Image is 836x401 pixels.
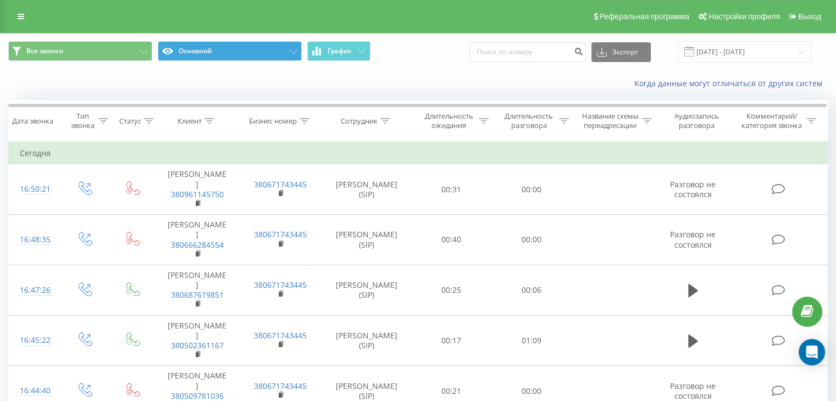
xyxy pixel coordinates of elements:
td: Сегодня [9,142,828,164]
a: 380509781036 [171,391,224,401]
td: 00:31 [412,164,491,215]
div: Клиент [178,116,202,126]
div: 16:47:26 [20,280,49,301]
td: [PERSON_NAME] [156,215,239,265]
div: Комментарий/категория звонка [739,112,804,130]
span: График [328,47,352,55]
td: [PERSON_NAME] (SIP) [322,265,412,315]
div: Тип звонка [69,112,95,130]
span: Выход [798,12,821,21]
td: [PERSON_NAME] (SIP) [322,164,412,215]
a: 380671743445 [254,229,307,240]
div: 16:48:35 [20,229,49,250]
span: Разговор не состоялся [670,381,716,401]
div: Сотрудник [341,116,378,126]
div: Дата звонка [12,116,53,126]
span: Все звонки [26,47,63,55]
a: 380671743445 [254,179,307,190]
td: [PERSON_NAME] [156,265,239,315]
span: Реферальная программа [599,12,689,21]
div: Длительность ожидания [422,112,477,130]
td: 00:00 [491,164,571,215]
td: 00:00 [491,215,571,265]
td: 00:25 [412,265,491,315]
div: Бизнес номер [249,116,297,126]
a: 380502361167 [171,340,224,350]
td: 00:17 [412,315,491,366]
button: Все звонки [8,41,152,61]
span: Настройки профиля [708,12,780,21]
td: [PERSON_NAME] [156,315,239,366]
td: 01:09 [491,315,571,366]
div: Аудиозапись разговора [665,112,729,130]
div: Open Intercom Messenger [799,339,825,365]
td: [PERSON_NAME] (SIP) [322,215,412,265]
td: [PERSON_NAME] (SIP) [322,315,412,366]
a: 380671743445 [254,280,307,290]
span: Разговор не состоялся [670,179,716,199]
button: Экспорт [591,42,651,62]
div: 16:45:22 [20,330,49,351]
a: 380671743445 [254,381,307,391]
span: Разговор не состоялся [670,229,716,249]
td: 00:06 [491,265,571,315]
a: 380687619851 [171,289,224,300]
a: 380671743445 [254,330,307,341]
button: График [307,41,370,61]
div: Длительность разговора [501,112,556,130]
a: 380961145750 [171,189,224,199]
a: 380666284554 [171,240,224,250]
div: Статус [119,116,141,126]
td: 00:40 [412,215,491,265]
button: Основной [158,41,302,61]
input: Поиск по номеру [469,42,586,62]
a: Когда данные могут отличаться от других систем [634,78,828,88]
div: Название схемы переадресации [582,112,639,130]
td: [PERSON_NAME] [156,164,239,215]
div: 16:50:21 [20,179,49,200]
